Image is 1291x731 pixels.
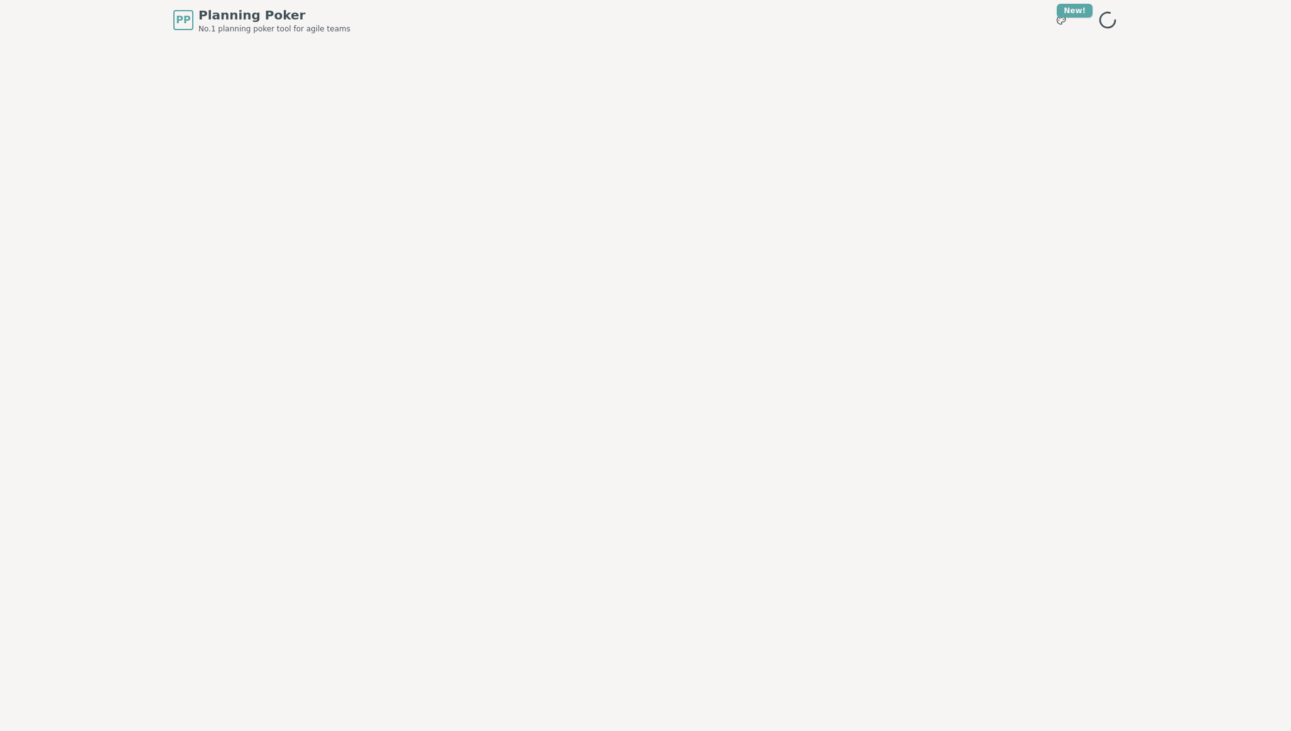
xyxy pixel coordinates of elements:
span: No.1 planning poker tool for agile teams [198,24,350,34]
a: PPPlanning PokerNo.1 planning poker tool for agile teams [173,6,350,34]
button: New! [1050,9,1072,31]
span: PP [176,13,190,28]
span: Planning Poker [198,6,350,24]
div: New! [1057,4,1093,18]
